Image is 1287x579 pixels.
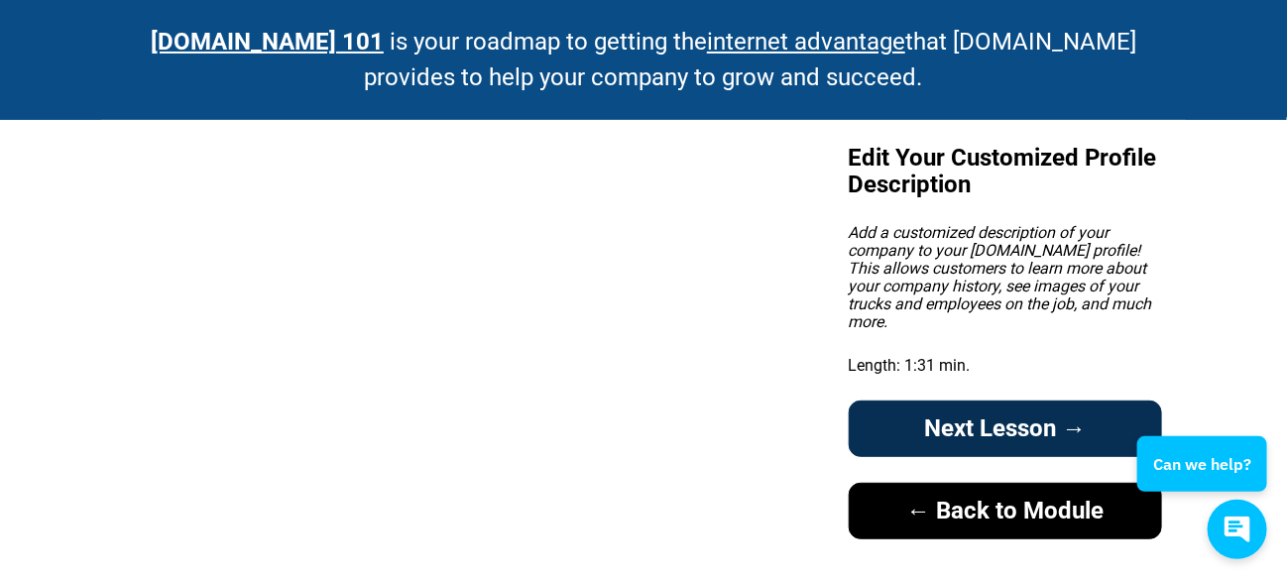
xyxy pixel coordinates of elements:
[1122,382,1287,579] iframe: Conversations
[365,28,1143,91] span: is your roadmap to getting the that [DOMAIN_NAME] provides to help your company to grow and succeed.
[849,144,1163,198] strong: Edit Your Customized Profile Description
[151,28,384,56] a: [DOMAIN_NAME] 101
[849,401,1162,457] a: Next Lesson →
[849,357,1162,375] p: Length: 1:31 min.
[849,223,1156,331] em: Add a customized description of your company to your [DOMAIN_NAME] profile! This allows customers...
[707,28,905,56] u: internet advantage
[849,483,1162,539] a: ← Back to Module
